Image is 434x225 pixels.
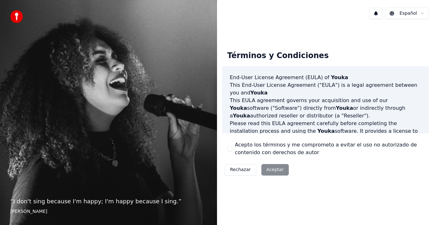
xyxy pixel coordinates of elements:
[10,208,207,215] footer: [PERSON_NAME]
[10,10,23,23] img: youka
[225,164,256,176] button: Rechazar
[235,141,424,156] label: Acepto los términos y me comprometo a evitar el uso no autorizado de contenido con derechos de autor
[230,74,421,81] h3: End-User License Agreement (EULA) of
[230,120,421,150] p: Please read this EULA agreement carefully before completing the installation process and using th...
[10,197,207,206] p: “ I don't sing because I'm happy; I'm happy because I sing. ”
[251,90,268,96] span: Youka
[230,81,421,97] p: This End-User License Agreement ("EULA") is a legal agreement between you and
[331,74,348,80] span: Youka
[318,128,335,134] span: Youka
[222,46,334,66] div: Términos y Condiciones
[230,97,421,120] p: This EULA agreement governs your acquisition and use of our software ("Software") directly from o...
[233,113,250,119] span: Youka
[230,105,247,111] span: Youka
[336,105,353,111] span: Youka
